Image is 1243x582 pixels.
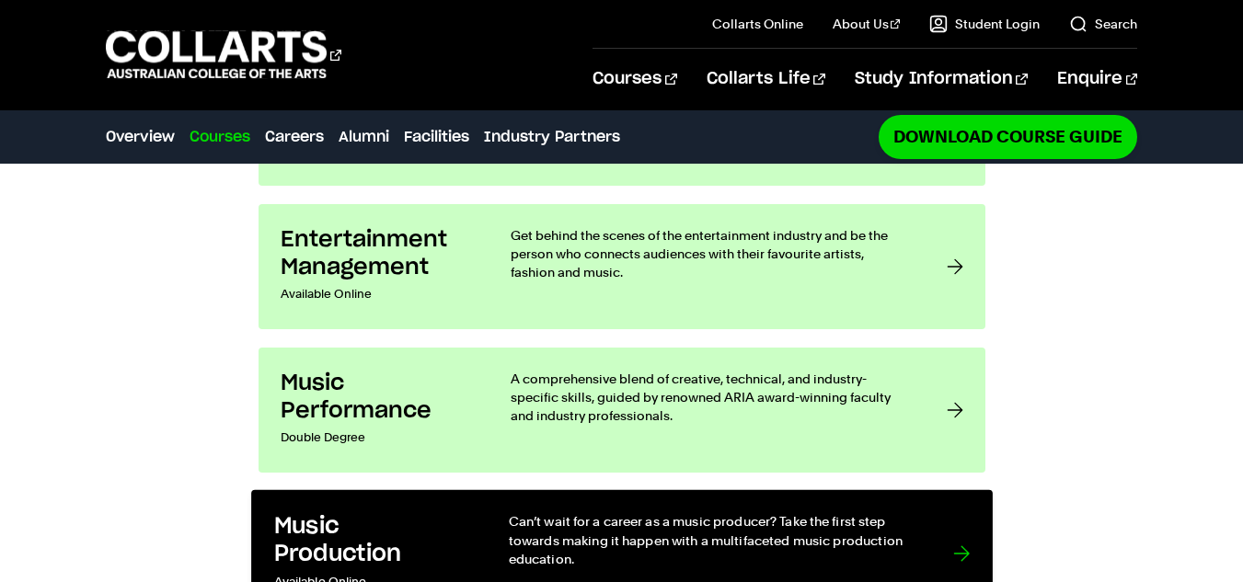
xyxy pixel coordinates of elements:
[929,15,1040,33] a: Student Login
[273,512,470,568] h3: Music Production
[404,126,469,148] a: Facilities
[259,204,985,329] a: Entertainment Management Available Online Get behind the scenes of the entertainment industry and...
[1057,49,1137,109] a: Enquire
[511,370,910,425] p: A comprehensive blend of creative, technical, and industry-specific skills, guided by renowned AR...
[281,226,474,281] h3: Entertainment Management
[508,512,915,568] p: Can’t wait for a career as a music producer? Take the first step towards making it happen with a ...
[281,425,474,451] p: Double Degree
[833,15,901,33] a: About Us
[259,348,985,473] a: Music Performance Double Degree A comprehensive blend of creative, technical, and industry-specif...
[511,226,910,281] p: Get behind the scenes of the entertainment industry and be the person who connects audiences with...
[1069,15,1137,33] a: Search
[265,126,324,148] a: Careers
[106,126,175,148] a: Overview
[855,49,1028,109] a: Study Information
[339,126,389,148] a: Alumni
[593,49,676,109] a: Courses
[106,29,341,81] div: Go to homepage
[879,115,1137,158] a: Download Course Guide
[484,126,620,148] a: Industry Partners
[190,126,250,148] a: Courses
[707,49,825,109] a: Collarts Life
[712,15,803,33] a: Collarts Online
[281,370,474,425] h3: Music Performance
[281,281,474,307] p: Available Online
